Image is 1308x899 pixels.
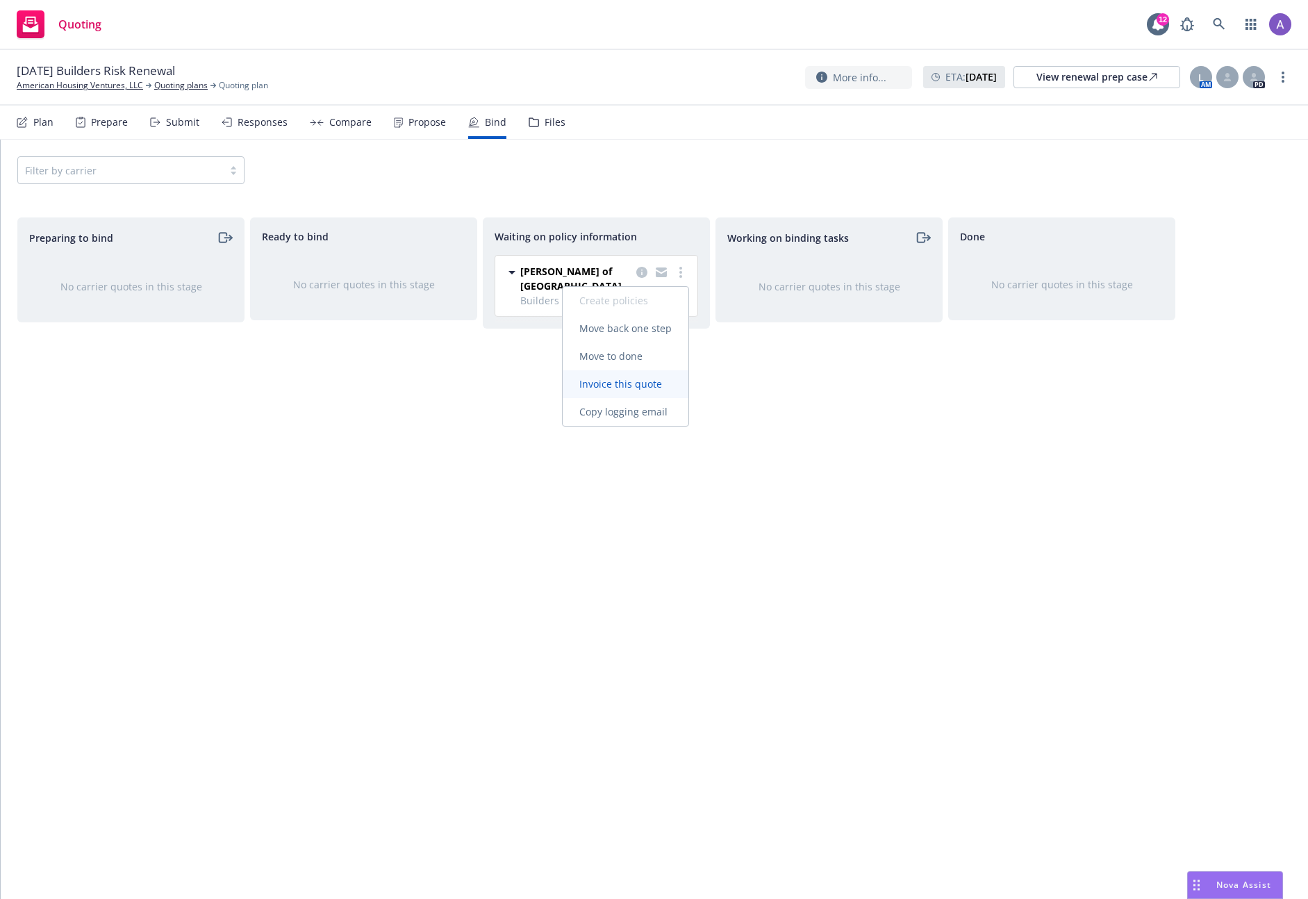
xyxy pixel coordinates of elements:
div: No carrier quotes in this stage [971,277,1152,292]
div: Compare [329,117,372,128]
a: moveRight [914,229,931,246]
div: No carrier quotes in this stage [273,277,454,292]
div: Files [545,117,565,128]
span: L [1198,70,1204,85]
span: Move to done [563,349,659,363]
span: Builders Risk / Course of Construction [520,293,689,308]
a: copy logging email [653,264,670,281]
div: Plan [33,117,53,128]
a: View renewal prep case [1013,66,1180,88]
button: More info... [805,66,912,89]
span: Working on binding tasks [727,231,849,245]
span: Create policies [563,294,665,307]
span: [PERSON_NAME] of [GEOGRAPHIC_DATA] [520,264,631,293]
div: 12 [1157,13,1169,26]
a: Search [1205,10,1233,38]
span: Done [960,229,985,244]
span: ETA : [945,69,997,84]
div: Submit [166,117,199,128]
a: Switch app [1237,10,1265,38]
div: Drag to move [1188,872,1205,898]
div: Bind [485,117,506,128]
span: [DATE] Builders Risk Renewal [17,63,175,79]
a: Report a Bug [1173,10,1201,38]
div: Prepare [91,117,128,128]
div: No carrier quotes in this stage [40,279,222,294]
img: photo [1269,13,1291,35]
a: Quoting [11,5,107,44]
a: copy logging email [634,264,650,281]
a: more [672,264,689,281]
a: more [1275,69,1291,85]
strong: [DATE] [966,70,997,83]
a: moveRight [216,229,233,246]
span: Copy logging email [563,405,684,418]
span: Waiting on policy information [495,229,637,244]
span: More info... [833,70,886,85]
span: Nova Assist [1216,879,1271,891]
span: Ready to bind [262,229,329,244]
span: Preparing to bind [29,231,113,245]
a: Quoting plans [154,79,208,92]
div: Responses [238,117,288,128]
div: View renewal prep case [1036,67,1157,88]
span: Quoting plan [219,79,268,92]
div: No carrier quotes in this stage [738,279,920,294]
span: Quoting [58,19,101,30]
button: Nova Assist [1187,871,1283,899]
a: American Housing Ventures, LLC [17,79,143,92]
span: Move back one step [563,322,688,335]
div: Propose [408,117,446,128]
span: Invoice this quote [563,377,679,390]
